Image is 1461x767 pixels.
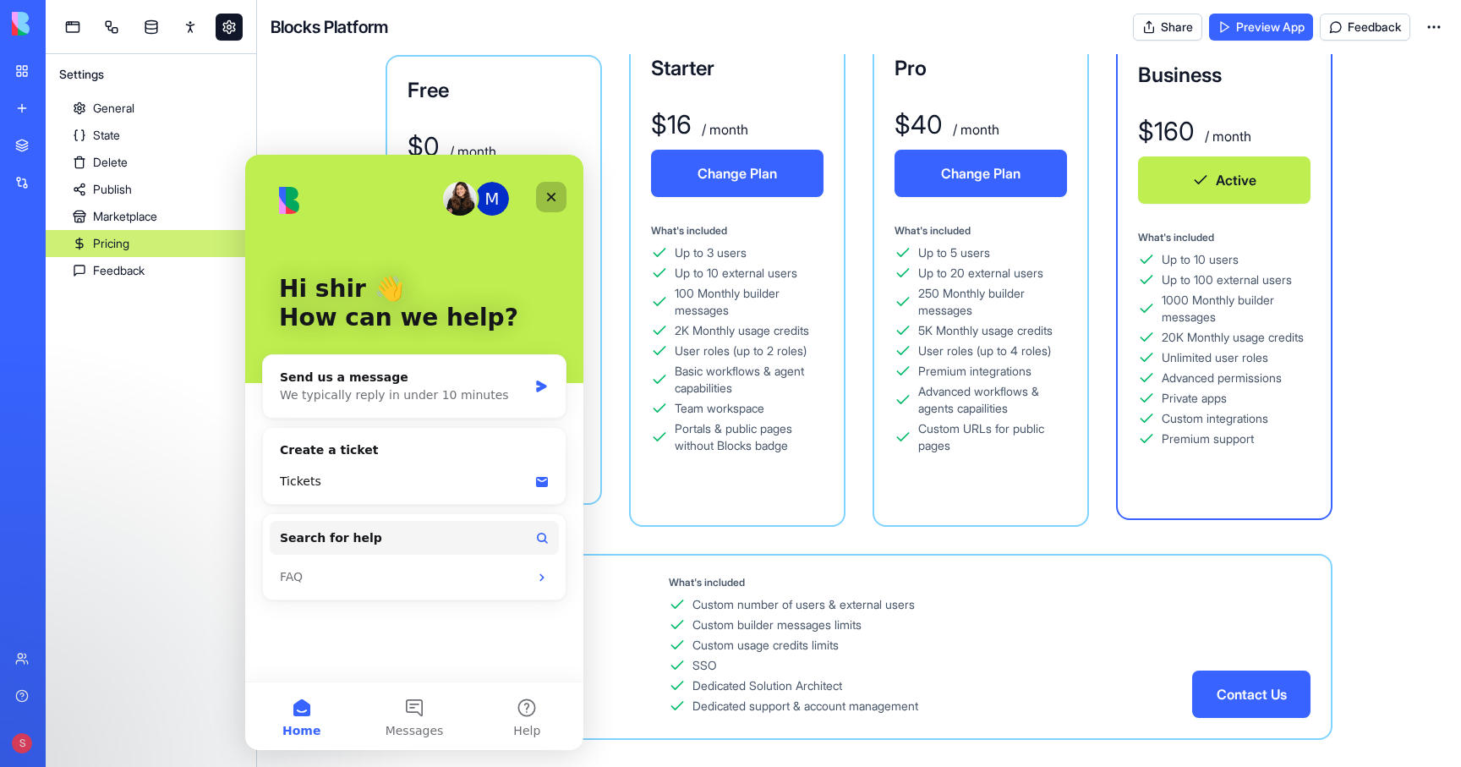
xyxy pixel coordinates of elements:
div: $ 16 [651,109,692,140]
div: Up to 5 users [918,244,990,261]
div: Custom number of users & external users [692,596,915,613]
div: User roles (up to 4 roles) [918,342,1051,359]
div: What's included [669,576,1192,589]
button: Share [1133,14,1202,41]
div: Custom usage credits limits [692,637,839,654]
div: / month [698,119,748,140]
div: / month [1201,126,1251,146]
div: What's included [651,224,824,238]
div: Basic workflows & agent capabilities [675,363,824,397]
a: Feedback [46,257,256,284]
div: 100 Monthly builder messages [675,285,824,319]
div: / month [446,141,496,162]
div: Custom builder messages limits [692,616,862,633]
iframe: Intercom live chat [245,155,583,750]
div: $ 40 [895,109,943,140]
div: Premium integrations [918,363,1031,380]
a: General [46,95,256,122]
a: Marketplace [46,203,256,230]
a: State [46,122,256,149]
div: Free [408,77,580,104]
button: Change Plan [651,150,824,197]
a: Preview App [1209,14,1313,41]
div: Advanced permissions [1162,370,1282,386]
div: Unlimited user roles [1162,349,1268,366]
span: Help [268,570,295,582]
div: Up to 100 external users [1162,271,1292,288]
div: $ 0 [408,131,440,162]
button: Contact Us [1192,671,1311,718]
div: What's included [895,224,1067,238]
div: Custom URLs for public pages [918,420,1067,454]
div: Up to 20 external users [918,265,1043,282]
div: 250 Monthly builder messages [918,285,1067,319]
a: Publish [46,176,256,203]
button: Settings [46,61,118,88]
button: Active [1138,156,1311,204]
div: $ 160 [1138,116,1195,146]
span: S [12,733,32,753]
button: Feedback [1320,14,1410,41]
div: Starter [651,55,824,82]
div: Premium support [1162,430,1254,447]
div: Up to 10 external users [675,265,797,282]
div: What's included [1138,231,1311,244]
div: 5K Monthly usage credits [918,322,1053,339]
div: 1000 Monthly builder messages [1162,292,1311,326]
div: Pro [895,55,1067,82]
div: Private apps [1162,390,1227,407]
div: SSO [692,657,717,674]
div: Business [1138,62,1311,89]
div: Custom integrations [1162,410,1268,427]
div: Advanced workflows & agents capailities [918,383,1067,417]
img: logo [12,12,117,36]
div: Up to 10 users [1162,251,1239,268]
div: Dedicated support & account management [692,698,918,715]
div: / month [949,119,999,140]
div: 20K Monthly usage credits [1162,329,1304,346]
a: Delete [46,149,256,176]
div: Up to 3 users [675,244,747,261]
a: Pricing [46,230,256,257]
div: Dedicated Solution Architect [692,677,842,694]
h4: Blocks Platform [271,15,388,39]
div: Portals & public pages without Blocks badge [675,420,824,454]
button: Change Plan [895,150,1067,197]
div: 2K Monthly usage credits [675,322,809,339]
div: Team workspace [675,400,764,417]
div: User roles (up to 2 roles) [675,342,807,359]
